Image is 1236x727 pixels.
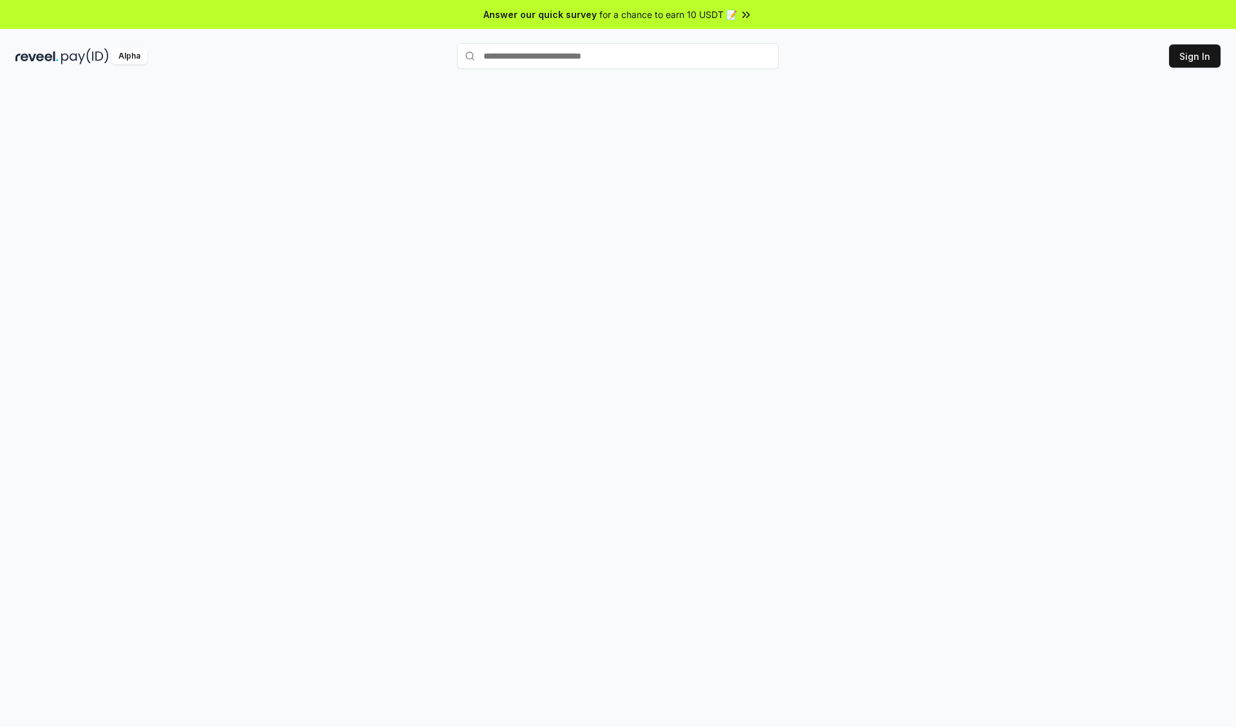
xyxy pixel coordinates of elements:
div: Alpha [111,48,147,64]
img: pay_id [61,48,109,64]
button: Sign In [1169,44,1221,68]
span: for a chance to earn 10 USDT 📝 [599,8,737,21]
img: reveel_dark [15,48,59,64]
span: Answer our quick survey [483,8,597,21]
